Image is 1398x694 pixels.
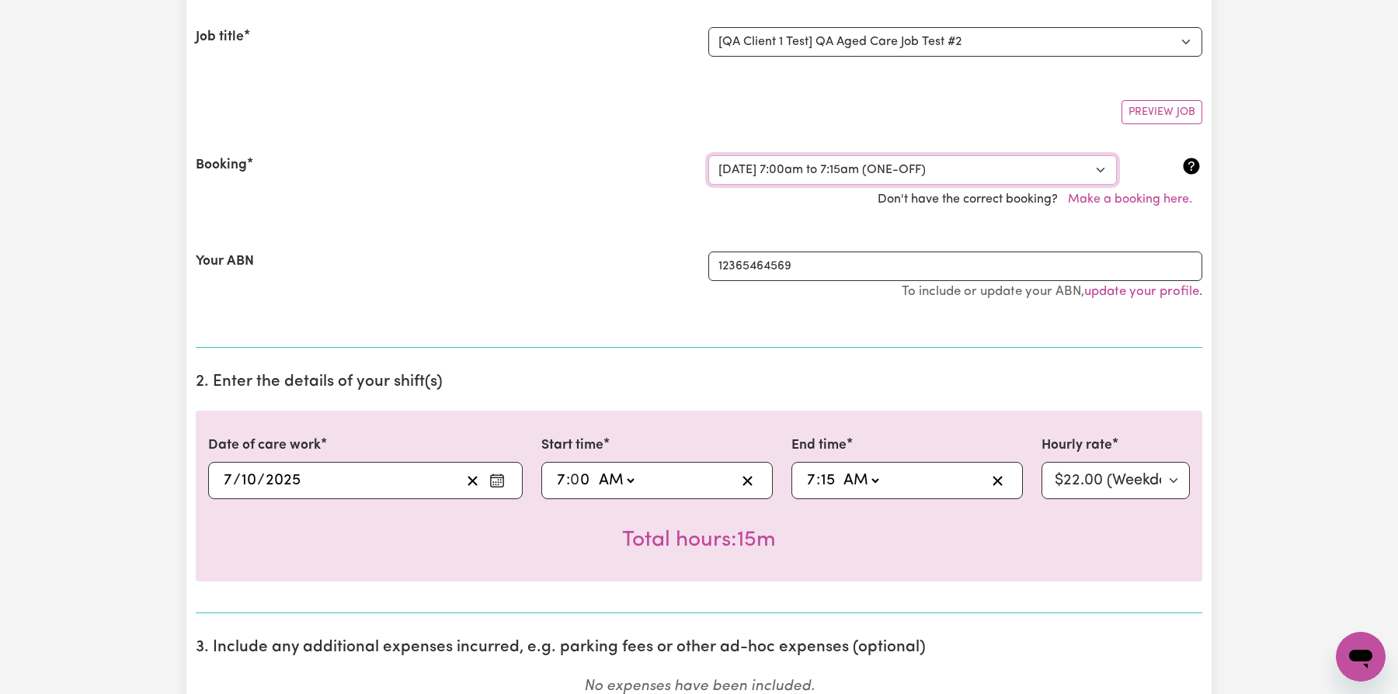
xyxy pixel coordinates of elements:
[806,469,816,492] input: --
[791,435,847,456] label: End time
[1084,285,1199,298] a: update your profile
[485,469,509,492] button: Enter the date of care work
[1058,185,1202,214] button: Make a booking here.
[265,469,301,492] input: ----
[461,469,485,492] button: Clear date
[541,435,603,456] label: Start time
[572,469,592,492] input: --
[208,435,321,456] label: Date of care work
[1042,435,1112,456] label: Hourly rate
[820,469,836,492] input: --
[196,638,1202,658] h2: 3. Include any additional expenses incurred, e.g. parking fees or other ad-hoc expenses (optional)
[1122,100,1202,124] button: Preview Job
[241,469,257,492] input: --
[196,252,254,272] label: Your ABN
[196,155,247,175] label: Booking
[622,529,776,551] span: Total hours worked: 15 minutes
[878,193,1202,206] span: Don't have the correct booking?
[584,679,815,694] em: No expenses have been included.
[816,472,820,489] span: :
[556,469,566,492] input: --
[196,373,1202,392] h2: 2. Enter the details of your shift(s)
[257,472,265,489] span: /
[1336,632,1386,682] iframe: Button to launch messaging window
[566,472,570,489] span: :
[570,473,579,488] span: 0
[233,472,241,489] span: /
[196,27,244,47] label: Job title
[902,285,1202,298] small: To include or update your ABN, .
[223,469,233,492] input: --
